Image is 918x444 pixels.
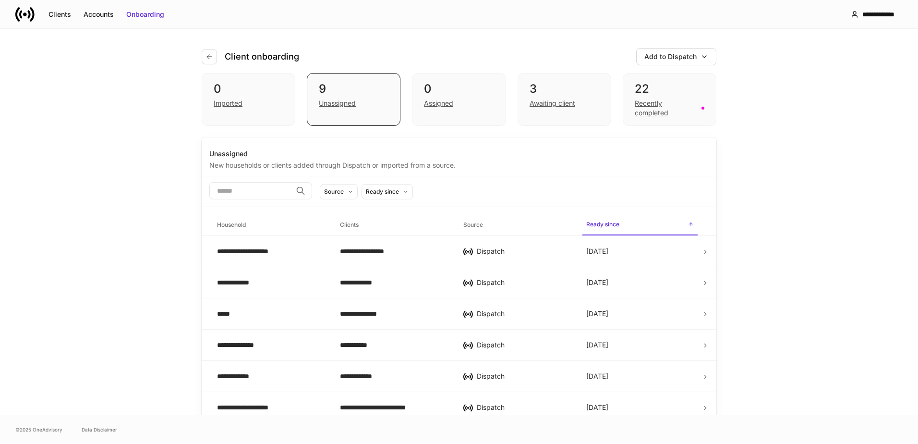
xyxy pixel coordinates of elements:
[636,48,716,65] button: Add to Dispatch
[623,73,716,126] div: 22Recently completed
[214,81,283,97] div: 0
[42,7,77,22] button: Clients
[209,159,709,170] div: New households or clients added through Dispatch or imported from a source.
[84,10,114,19] div: Accounts
[366,187,399,196] div: Ready since
[424,99,453,108] div: Assigned
[225,51,299,62] h4: Client onboarding
[518,73,611,126] div: 3Awaiting client
[214,99,242,108] div: Imported
[477,309,571,319] div: Dispatch
[120,7,170,22] button: Onboarding
[319,81,388,97] div: 9
[459,215,575,235] span: Source
[362,184,413,199] button: Ready since
[530,99,575,108] div: Awaiting client
[324,187,344,196] div: Source
[412,73,506,126] div: 0Assigned
[48,10,71,19] div: Clients
[319,99,356,108] div: Unassigned
[77,7,120,22] button: Accounts
[213,215,328,235] span: Household
[477,371,571,381] div: Dispatch
[477,403,571,412] div: Dispatch
[586,403,608,412] p: [DATE]
[202,73,295,126] div: 0Imported
[586,247,608,256] p: [DATE]
[477,278,571,287] div: Dispatch
[586,371,608,381] p: [DATE]
[336,215,451,235] span: Clients
[320,184,358,199] button: Source
[586,278,608,287] p: [DATE]
[586,340,608,350] p: [DATE]
[586,220,619,229] h6: Ready since
[217,220,246,229] h6: Household
[340,220,359,229] h6: Clients
[424,81,494,97] div: 0
[82,426,117,433] a: Data Disclaimer
[463,220,483,229] h6: Source
[477,340,571,350] div: Dispatch
[644,52,697,62] div: Add to Dispatch
[530,81,599,97] div: 3
[635,99,696,118] div: Recently completed
[582,215,698,235] span: Ready since
[209,149,709,159] div: Unassigned
[126,10,164,19] div: Onboarding
[477,247,571,256] div: Dispatch
[15,426,62,433] span: © 2025 OneAdvisory
[586,309,608,319] p: [DATE]
[307,73,400,126] div: 9Unassigned
[635,81,704,97] div: 22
